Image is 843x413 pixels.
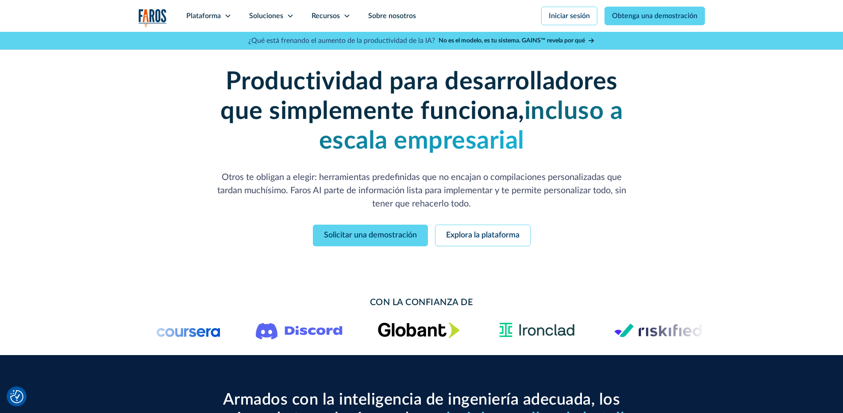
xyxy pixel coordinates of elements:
[217,173,626,208] font: Otros te obligan a elegir: herramientas predefinidas que no encajan o compilaciones personalizada...
[312,12,340,19] font: Recursos
[614,323,702,337] img: Logotipo de la plataforma de gestión de riesgos Riskified.
[10,390,23,403] button: Configuración de cookies
[549,12,590,19] font: Iniciar sesión
[495,320,579,341] img: Logotipo de Ironclad
[439,36,595,46] a: No es el modelo, es tu sistema. GAINS™ revela por qué
[248,37,435,44] font: ¿Qué está frenando el aumento de la productividad de la IA?
[439,38,585,44] font: No es el modelo, es tu sistema. GAINS™ revela por qué
[370,298,473,307] font: Con la confianza de
[378,322,460,338] img: El logotipo de Globant
[435,225,531,246] a: Explora la plataforma
[541,7,597,25] a: Iniciar sesión
[139,9,167,27] a: hogar
[256,321,343,340] img: Logotipo de la plataforma de comunicación Discord.
[313,225,428,246] a: Solicitar una demostración
[249,12,283,19] font: Soluciones
[446,231,520,239] font: Explora la plataforma
[186,12,221,19] font: Plataforma
[220,69,618,124] font: Productividad para desarrolladores que simplemente funciona,
[139,9,167,27] img: Logotipo de la empresa de análisis e informes Faros.
[157,323,220,337] img: Logotipo de la plataforma de aprendizaje en línea Coursera.
[324,231,417,239] font: Solicitar una demostración
[10,390,23,403] img: Revisar el botón de consentimiento
[604,7,705,25] a: Obtenga una demostración
[368,12,416,19] font: Sobre nosotros
[612,12,697,19] font: Obtenga una demostración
